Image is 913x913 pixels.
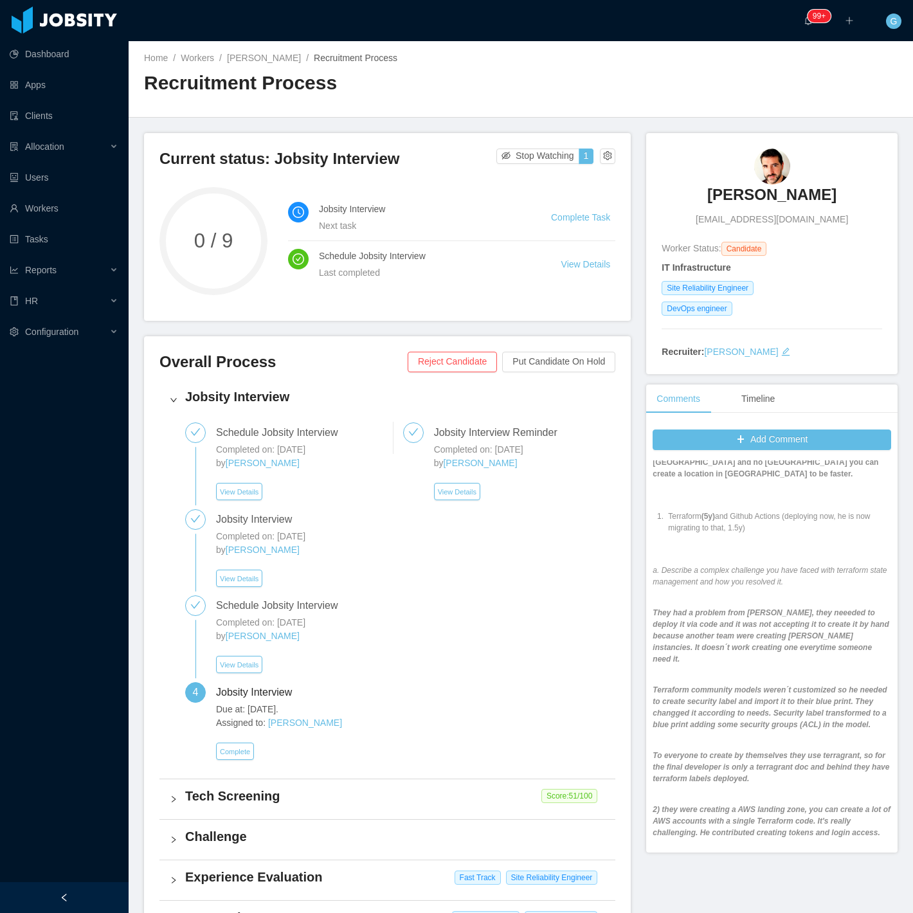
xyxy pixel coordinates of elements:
div: Comments [646,384,710,413]
span: Recruitment Process [314,53,397,63]
h4: Jobsity Interview [185,388,605,406]
span: 0 / 9 [159,231,267,251]
i: icon: check-circle [293,253,304,265]
a: icon: profileTasks [10,226,118,252]
i: icon: right [170,876,177,884]
button: Reject Candidate [408,352,497,372]
span: DevOps engineer [662,302,732,316]
span: Candidate [721,242,767,256]
a: Home [144,53,168,63]
span: [EMAIL_ADDRESS][DOMAIN_NAME] [696,213,848,226]
span: Completed on: [DATE] by [216,617,305,641]
a: View Details [216,486,262,496]
strong: (5y) [701,512,715,521]
span: / [173,53,176,63]
span: Completed on: [DATE] by [434,444,523,468]
button: View Details [216,483,262,500]
a: icon: appstoreApps [10,72,118,98]
span: Reports [25,265,57,275]
span: Configuration [25,327,78,337]
a: View Details [434,486,480,496]
i: icon: edit [781,347,790,356]
button: View Details [216,570,262,587]
a: View Details [561,259,611,269]
div: Schedule Jobsity Interview [216,422,348,443]
a: [PERSON_NAME] [227,53,301,63]
i: icon: book [10,296,19,305]
button: Put Candidate On Hold [502,352,615,372]
img: e97cf88d-637d-468f-8a9c-55ffa51114ba_689a3e05b92a5-90w.png [754,149,790,185]
div: Jobsity Interview [216,682,302,703]
span: Completed on: [DATE] by [216,531,305,555]
em: They had a problem from [PERSON_NAME], they neeeded to deploy it via code and it was not acceptin... [653,608,889,664]
span: Allocation [25,141,64,152]
a: icon: pie-chartDashboard [10,41,118,67]
a: [PERSON_NAME] [707,185,836,213]
i: icon: plus [845,16,854,25]
a: icon: userWorkers [10,195,118,221]
button: icon: eye-invisibleStop Watching [496,149,579,164]
i: icon: check [190,427,201,437]
span: Site Reliability Engineer [506,871,598,885]
a: [PERSON_NAME] [226,631,300,641]
span: Completed on: [DATE] by [216,444,305,468]
a: Complete Task [551,212,610,222]
i: icon: clock-circle [293,206,304,218]
i: icon: setting [10,327,19,336]
a: icon: auditClients [10,103,118,129]
i: icon: solution [10,142,19,151]
h3: Overall Process [159,352,408,372]
div: icon: rightJobsity Interview [159,380,615,420]
span: Assigned to: [216,716,388,730]
button: View Details [434,483,480,500]
span: / [219,53,222,63]
div: Schedule Jobsity Interview [216,595,348,616]
a: View Details [216,659,262,669]
i: icon: check [408,427,419,437]
strong: Recruiter: [662,347,704,357]
h4: Challenge [185,827,605,845]
div: Last completed [319,266,530,280]
i: icon: right [170,795,177,803]
button: 1 [579,149,594,164]
em: Terraform community models weren´t customized so he needed to create security label and import it... [653,685,887,729]
div: icon: rightTech Screening [159,779,615,819]
div: icon: rightExperience Evaluation [159,860,615,900]
div: Jobsity Interview Reminder [434,422,568,443]
button: Complete [216,743,254,760]
h4: Tech Screening [185,787,605,805]
h4: Jobsity Interview [319,202,520,216]
i: icon: check [190,600,201,610]
i: icon: check [190,514,201,524]
a: [PERSON_NAME] [704,347,778,357]
div: Jobsity Interview [216,509,302,530]
a: icon: robotUsers [10,165,118,190]
a: [PERSON_NAME] [226,545,300,555]
a: [PERSON_NAME] [226,458,300,468]
span: HR [25,296,38,306]
span: / [306,53,309,63]
h4: Schedule Jobsity Interview [319,249,530,263]
span: Fast Track [455,871,501,885]
h2: Recruitment Process [144,70,521,96]
h4: Experience Evaluation [185,868,605,886]
a: Workers [181,53,214,63]
button: View Details [216,656,262,673]
a: View Details [216,573,262,583]
h3: [PERSON_NAME] [707,185,836,205]
span: G [890,14,898,29]
i: icon: right [170,836,177,844]
em: To everyone to create by themselves they use terragrant, so for the final developer is only a ter... [653,751,889,783]
strong: EDGE alocation: if you have a data center in [GEOGRAPHIC_DATA] and no [GEOGRAPHIC_DATA] you can c... [653,446,878,478]
span: Due at: [DATE]. [216,703,388,716]
span: Score: 51 /100 [541,789,597,803]
div: icon: rightChallenge [159,820,615,860]
div: Next task [319,219,520,233]
a: [PERSON_NAME] [443,458,517,468]
button: icon: plusAdd Comment [653,429,891,450]
div: Timeline [731,384,785,413]
em: 2) they were creating a AWS landing zone, you can create a lot of AWS accounts with a single Terr... [653,805,890,837]
a: Complete [216,746,254,756]
span: 4 [193,687,199,698]
span: Site Reliability Engineer [662,281,754,295]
